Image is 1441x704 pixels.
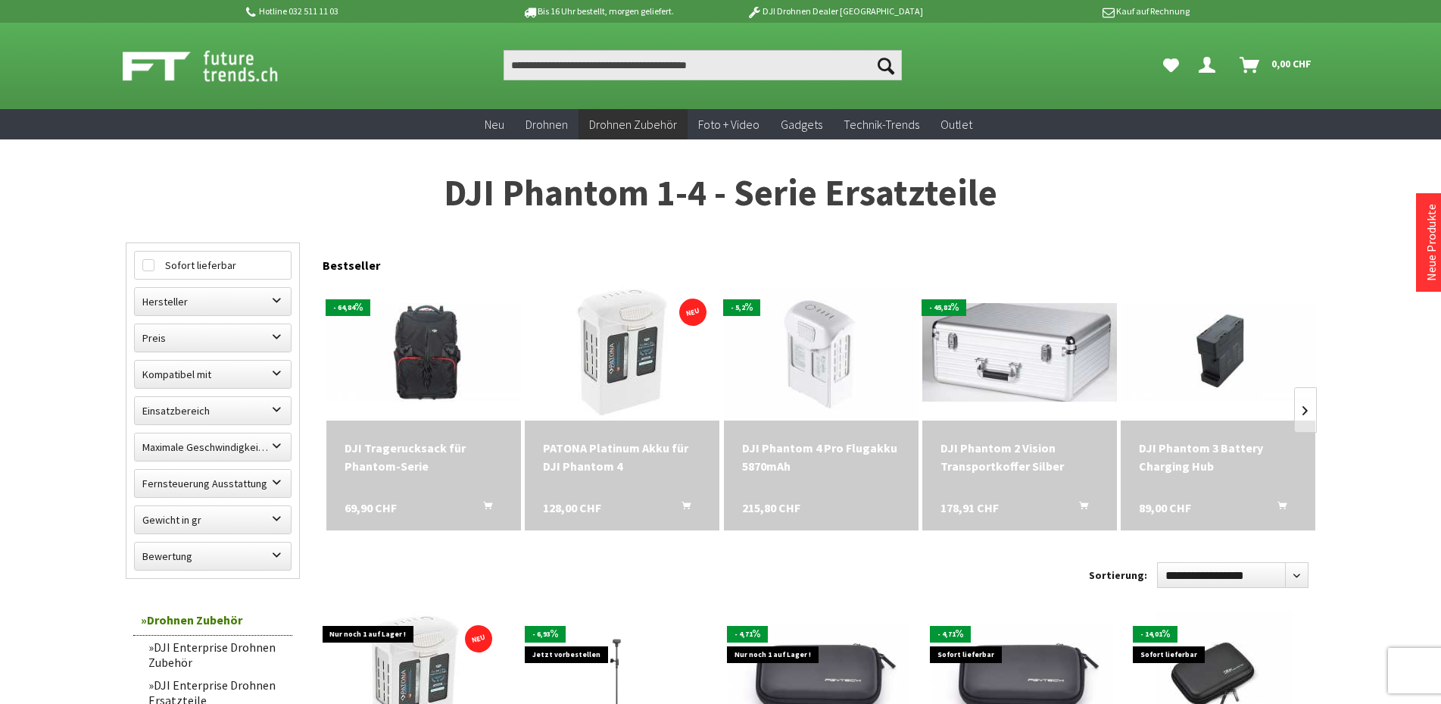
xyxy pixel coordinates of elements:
[135,397,291,424] label: Einsatzbereich
[244,2,480,20] p: Hotline 032 511 11 03
[742,499,800,517] span: 215,80 CHF
[1121,303,1315,401] img: DJI Phantom 3 Battery Charging Hub
[1139,439,1297,475] div: DJI Phantom 3 Battery Charging Hub
[1259,499,1296,518] button: In den Warenkorb
[781,117,822,132] span: Gadgets
[589,117,677,132] span: Drohnen Zubehör
[123,47,311,85] img: Shop Futuretrends - zur Startseite wechseln
[1139,499,1191,517] span: 89,00 CHF
[953,2,1190,20] p: Kauf auf Rechnung
[126,174,1316,212] h1: DJI Phantom 1-4 - Serie Ersatzteile
[504,50,902,80] input: Produkt, Marke, Kategorie, EAN, Artikelnummer…
[1089,563,1147,587] label: Sortierung:
[1271,52,1312,76] span: 0,00 CHF
[135,324,291,352] label: Preis
[742,439,900,475] a: DJI Phantom 4 Pro Flugakku 5870mAh 215,80 CHF
[135,506,291,533] label: Gewicht in gr
[1234,50,1319,80] a: Warenkorb
[922,303,1117,401] img: DJI Phantom 2 Vision Transportkoffer Silber
[698,117,759,132] span: Foto + Video
[135,361,291,388] label: Kompatibel mit
[133,605,292,636] a: Drohnen Zubehör
[135,252,291,279] label: Sofort lieferbar
[323,242,1316,280] div: Bestseller
[572,284,672,421] img: PATONA Platinum Akku für DJI Phantom 4
[742,439,900,475] div: DJI Phantom 4 Pro Flugakku 5870mAh
[135,543,291,570] label: Bewertung
[833,109,930,140] a: Technik-Trends
[1424,204,1439,281] a: Neue Produkte
[485,117,504,132] span: Neu
[663,499,700,518] button: In den Warenkorb
[579,109,688,140] a: Drohnen Zubehör
[543,439,701,475] a: PATONA Platinum Akku für DJI Phantom 4 128,00 CHF In den Warenkorb
[465,499,501,518] button: In den Warenkorb
[940,439,1099,475] div: DJI Phantom 2 Vision Transportkoffer Silber
[940,439,1099,475] a: DJI Phantom 2 Vision Transportkoffer Silber 178,91 CHF In den Warenkorb
[1061,499,1097,518] button: In den Warenkorb
[141,636,292,674] a: DJI Enterprise Drohnen Zubehör
[474,109,515,140] a: Neu
[345,499,397,517] span: 69,90 CHF
[688,109,770,140] a: Foto + Video
[543,499,601,517] span: 128,00 CHF
[326,303,521,401] img: DJI Tragerucksack für Phantom-Serie
[543,439,701,475] div: PATONA Platinum Akku für DJI Phantom 4
[870,50,902,80] button: Suchen
[770,109,833,140] a: Gadgets
[1193,50,1227,80] a: Dein Konto
[724,287,919,417] img: DJI Phantom 4 Pro Flugakku 5870mAh
[716,2,953,20] p: DJI Drohnen Dealer [GEOGRAPHIC_DATA]
[135,433,291,461] label: Maximale Geschwindigkeit in km/h
[135,288,291,315] label: Hersteller
[526,117,568,132] span: Drohnen
[844,117,919,132] span: Technik-Trends
[515,109,579,140] a: Drohnen
[930,109,983,140] a: Outlet
[940,499,999,517] span: 178,91 CHF
[345,439,503,475] a: DJI Tragerucksack für Phantom-Serie 69,90 CHF In den Warenkorb
[1156,50,1187,80] a: Meine Favoriten
[135,470,291,497] label: Fernsteuerung Ausstattung
[345,439,503,475] div: DJI Tragerucksack für Phantom-Serie
[480,2,716,20] p: Bis 16 Uhr bestellt, morgen geliefert.
[940,117,972,132] span: Outlet
[1139,439,1297,475] a: DJI Phantom 3 Battery Charging Hub 89,00 CHF In den Warenkorb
